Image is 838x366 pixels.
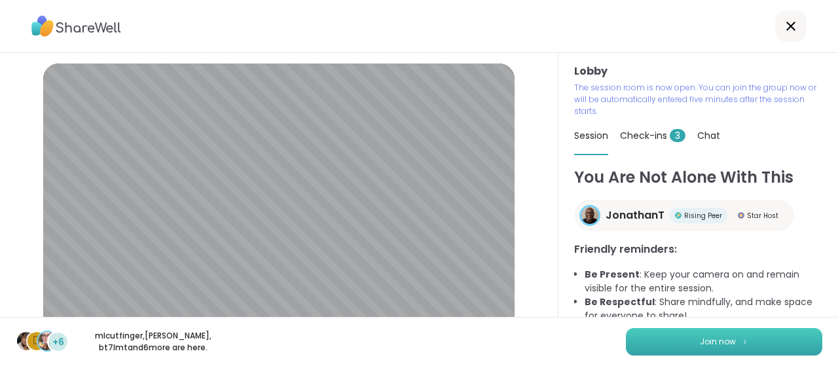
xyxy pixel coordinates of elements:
[574,82,822,117] p: The session room is now open. You can join the group now or will be automatically entered five mi...
[33,333,41,350] span: D
[747,211,778,221] span: Star Host
[585,295,822,323] li: : Share mindfully, and make space for everyone to share!
[585,295,655,308] b: Be Respectful
[581,207,598,224] img: JonathanT
[574,242,822,257] h3: Friendly reminders:
[741,338,749,345] img: ShareWell Logomark
[38,332,56,350] img: bt7lmt
[574,200,794,231] a: JonathanTJonathanTRising PeerRising PeerStar HostStar Host
[585,268,640,281] b: Be Present
[675,212,682,219] img: Rising Peer
[31,11,121,41] img: ShareWell Logo
[585,268,822,295] li: : Keep your camera on and remain visible for the entire session.
[700,336,736,348] span: Join now
[626,328,822,356] button: Join now
[574,166,822,189] h1: You Are Not Alone With This
[80,330,227,354] p: mlcutfinger , [PERSON_NAME] , bt7lmt and 6 more are here.
[606,208,665,223] span: JonathanT
[697,129,720,142] span: Chat
[52,335,64,349] span: +6
[574,64,822,79] h3: Lobby
[684,211,722,221] span: Rising Peer
[620,129,685,142] span: Check-ins
[574,129,608,142] span: Session
[17,332,35,350] img: mlcutfinger
[738,212,744,219] img: Star Host
[670,129,685,142] span: 3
